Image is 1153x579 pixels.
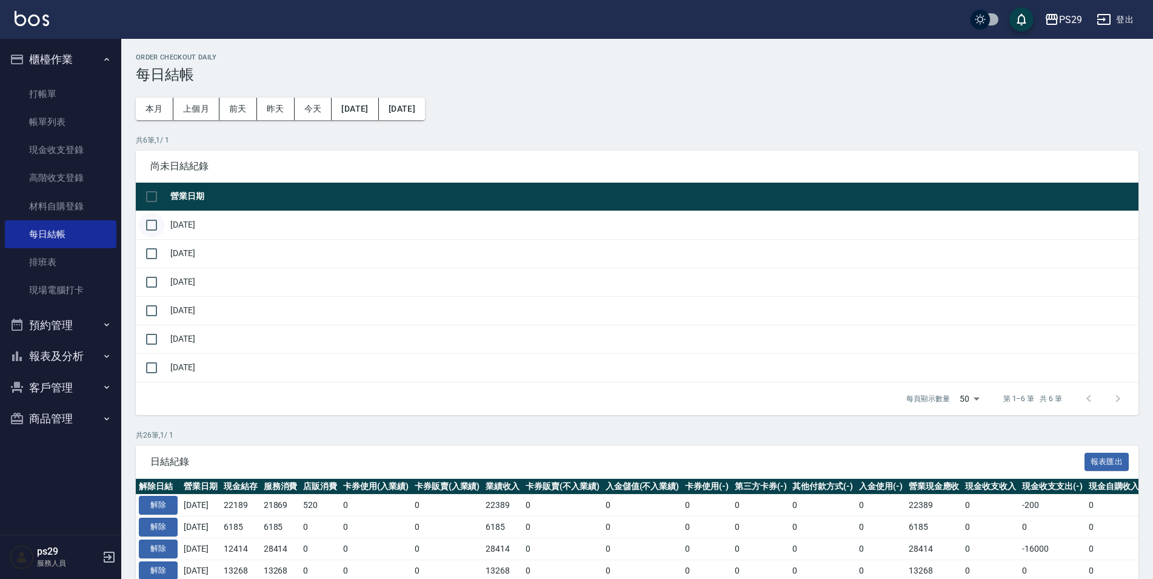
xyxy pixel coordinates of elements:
th: 營業現金應收 [906,479,963,495]
td: 0 [523,495,603,516]
th: 其他付款方式(-) [789,479,856,495]
button: 商品管理 [5,403,116,435]
p: 每頁顯示數量 [906,393,950,404]
th: 店販消費 [300,479,340,495]
button: 上個月 [173,98,219,120]
th: 第三方卡券(-) [732,479,790,495]
td: 0 [789,516,856,538]
button: save [1009,7,1034,32]
h5: ps29 [37,546,99,558]
td: 0 [412,538,483,560]
td: 6185 [906,516,963,538]
td: 6185 [261,516,301,538]
button: 解除 [139,496,178,515]
a: 材料自購登錄 [5,192,116,220]
td: 0 [340,538,412,560]
a: 現場電腦打卡 [5,276,116,304]
th: 現金自購收入 [1086,479,1143,495]
td: 0 [603,495,683,516]
span: 日結紀錄 [150,456,1084,468]
td: 0 [603,516,683,538]
th: 卡券販賣(入業績) [412,479,483,495]
p: 共 26 筆, 1 / 1 [136,430,1138,441]
td: [DATE] [181,538,221,560]
th: 現金結存 [221,479,261,495]
td: 28414 [906,538,963,560]
h2: Order checkout daily [136,53,1138,61]
td: 0 [340,495,412,516]
td: -16000 [1019,538,1086,560]
th: 現金收支收入 [962,479,1019,495]
td: 0 [789,538,856,560]
button: [DATE] [332,98,378,120]
a: 排班表 [5,248,116,276]
a: 每日結帳 [5,220,116,248]
a: 報表匯出 [1084,455,1129,467]
th: 營業日期 [181,479,221,495]
div: 50 [955,382,984,415]
button: 前天 [219,98,257,120]
td: [DATE] [167,296,1138,325]
span: 尚未日結紀錄 [150,160,1124,172]
button: 報表匯出 [1084,453,1129,472]
th: 營業日期 [167,183,1138,211]
td: 22389 [483,495,523,516]
td: 12414 [221,538,261,560]
button: 本月 [136,98,173,120]
img: Logo [15,11,49,26]
p: 服務人員 [37,558,99,569]
th: 入金儲值(不入業績) [603,479,683,495]
td: 0 [962,538,1019,560]
td: 0 [789,495,856,516]
td: [DATE] [181,495,221,516]
td: 0 [340,516,412,538]
td: 0 [523,516,603,538]
p: 共 6 筆, 1 / 1 [136,135,1138,146]
td: 28414 [483,538,523,560]
button: 解除 [139,540,178,558]
td: -200 [1019,495,1086,516]
td: 0 [732,538,790,560]
button: [DATE] [379,98,425,120]
td: [DATE] [167,353,1138,382]
td: 6185 [221,516,261,538]
td: 0 [856,538,906,560]
td: 0 [1086,495,1143,516]
button: 客戶管理 [5,372,116,404]
th: 服務消費 [261,479,301,495]
button: 昨天 [257,98,295,120]
th: 解除日結 [136,479,181,495]
button: PS29 [1040,7,1087,32]
td: 0 [962,516,1019,538]
td: [DATE] [167,239,1138,268]
th: 卡券使用(入業績) [340,479,412,495]
button: 解除 [139,518,178,537]
th: 現金收支支出(-) [1019,479,1086,495]
td: 0 [300,538,340,560]
a: 現金收支登錄 [5,136,116,164]
td: 0 [412,516,483,538]
th: 入金使用(-) [856,479,906,495]
button: 登出 [1092,8,1138,31]
td: [DATE] [167,268,1138,296]
td: 0 [523,538,603,560]
th: 卡券使用(-) [682,479,732,495]
td: 0 [1019,516,1086,538]
td: [DATE] [167,211,1138,239]
td: 21869 [261,495,301,516]
button: 報表及分析 [5,340,116,372]
a: 高階收支登錄 [5,164,116,192]
td: 520 [300,495,340,516]
img: Person [10,545,34,569]
td: 0 [682,516,732,538]
td: [DATE] [181,516,221,538]
p: 第 1–6 筆 共 6 筆 [1003,393,1062,404]
td: 0 [732,516,790,538]
td: [DATE] [167,325,1138,353]
button: 預約管理 [5,310,116,341]
td: 22189 [221,495,261,516]
th: 業績收入 [483,479,523,495]
td: 0 [732,495,790,516]
button: 櫃檯作業 [5,44,116,75]
div: PS29 [1059,12,1082,27]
